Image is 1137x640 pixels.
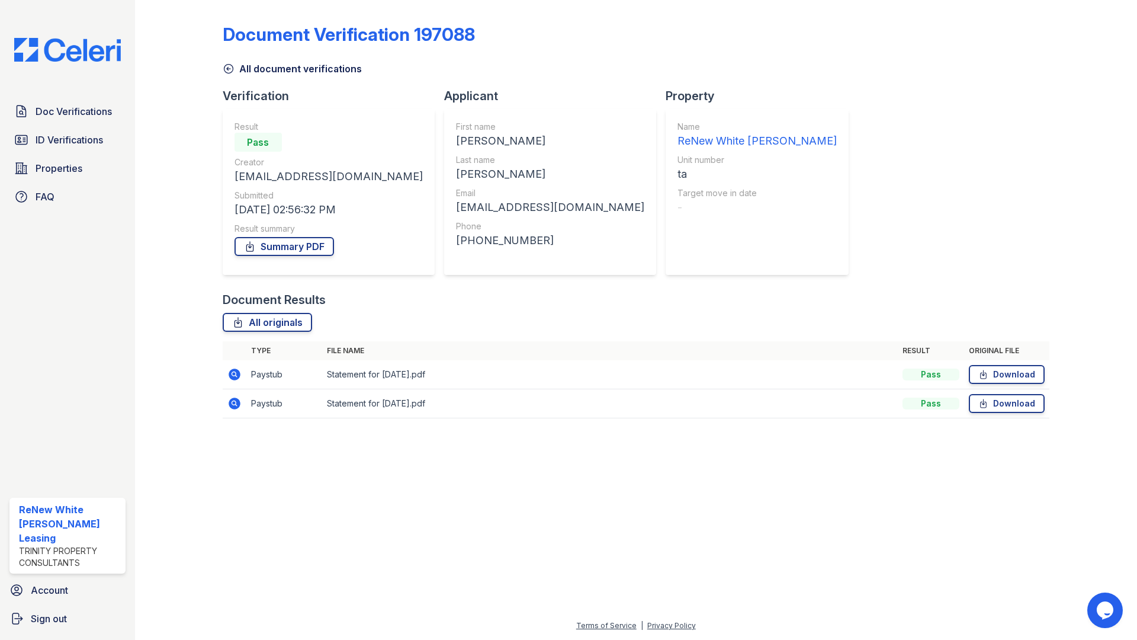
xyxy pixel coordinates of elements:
[456,187,644,199] div: Email
[246,389,322,418] td: Paystub
[964,341,1049,360] th: Original file
[235,190,423,201] div: Submitted
[456,220,644,232] div: Phone
[456,166,644,183] div: [PERSON_NAME]
[9,128,126,152] a: ID Verifications
[223,88,444,104] div: Verification
[31,583,68,597] span: Account
[902,398,959,409] div: Pass
[9,156,126,180] a: Properties
[322,341,898,360] th: File name
[223,292,326,308] div: Document Results
[235,223,423,235] div: Result summary
[677,199,837,216] div: -
[5,38,130,62] img: CE_Logo_Blue-a8612792a0a2168367f1c8372b55b34899dd931a85d93a1a3d3e32e68fde9ad4.png
[666,88,858,104] div: Property
[31,612,67,626] span: Sign out
[677,121,837,133] div: Name
[223,62,362,76] a: All document verifications
[36,190,54,204] span: FAQ
[235,133,282,152] div: Pass
[902,369,959,380] div: Pass
[1087,593,1125,628] iframe: chat widget
[9,185,126,209] a: FAQ
[36,104,112,119] span: Doc Verifications
[19,545,121,569] div: Trinity Property Consultants
[677,166,837,183] div: ta
[969,394,1045,413] a: Download
[36,161,82,175] span: Properties
[576,621,637,630] a: Terms of Service
[223,24,475,45] div: Document Verification 197088
[5,578,130,602] a: Account
[456,199,644,216] div: [EMAIL_ADDRESS][DOMAIN_NAME]
[677,187,837,199] div: Target move in date
[677,133,837,149] div: ReNew White [PERSON_NAME]
[223,313,312,332] a: All originals
[235,168,423,185] div: [EMAIL_ADDRESS][DOMAIN_NAME]
[235,201,423,218] div: [DATE] 02:56:32 PM
[444,88,666,104] div: Applicant
[19,503,121,545] div: ReNew White [PERSON_NAME] Leasing
[235,237,334,256] a: Summary PDF
[456,133,644,149] div: [PERSON_NAME]
[641,621,643,630] div: |
[235,156,423,168] div: Creator
[969,365,1045,384] a: Download
[677,154,837,166] div: Unit number
[456,154,644,166] div: Last name
[5,607,130,631] a: Sign out
[322,360,898,389] td: Statement for [DATE].pdf
[677,121,837,149] a: Name ReNew White [PERSON_NAME]
[246,341,322,360] th: Type
[647,621,696,630] a: Privacy Policy
[235,121,423,133] div: Result
[36,133,103,147] span: ID Verifications
[9,100,126,123] a: Doc Verifications
[246,360,322,389] td: Paystub
[898,341,964,360] th: Result
[456,121,644,133] div: First name
[322,389,898,418] td: Statement for [DATE].pdf
[456,232,644,249] div: [PHONE_NUMBER]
